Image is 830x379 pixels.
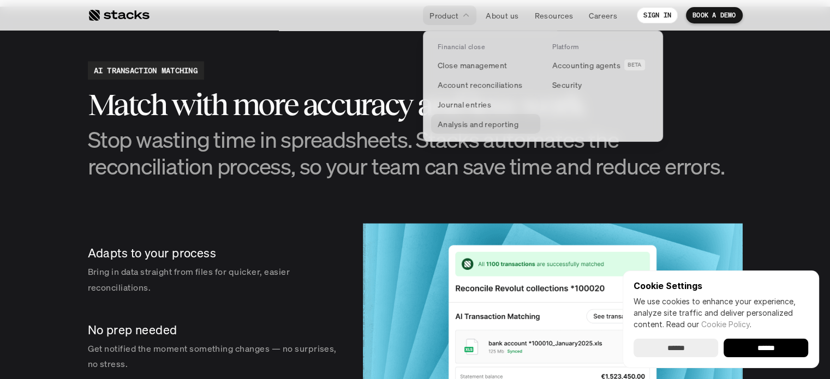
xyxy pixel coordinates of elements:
p: Analysis and reporting [438,118,518,130]
p: We use cookies to enhance your experience, analyze site traffic and deliver personalized content. [634,296,808,330]
a: Accounting agentsBETA [546,55,655,75]
a: Resources [528,5,580,25]
p: Bring in data straight from files for quicker, easier reconciliations. [88,264,341,296]
p: Account reconciliations [438,79,523,91]
p: About us [486,10,518,21]
a: Close management [431,55,540,75]
p: SIGN IN [643,11,671,19]
a: BOOK A DEMO [686,7,743,23]
p: Resources [534,10,573,21]
a: Careers [582,5,624,25]
p: Close management [438,59,507,71]
p: Cookie Settings [634,281,808,290]
h2: BETA [628,62,642,68]
a: Privacy Policy [129,208,177,215]
p: No prep needed [88,322,341,339]
p: Careers [589,10,617,21]
p: Product [429,10,458,21]
p: Adapts to your process [88,245,341,262]
span: Read our . [666,320,751,329]
p: Platform [552,43,579,51]
p: Journal entries [438,99,491,110]
a: Account reconciliations [431,75,540,94]
p: BOOK A DEMO [692,11,736,19]
p: Financial close [438,43,485,51]
h2: Match with more accuracy and less work [88,88,743,122]
a: Analysis and reporting [431,114,540,134]
a: Security [546,75,655,94]
a: Journal entries [431,94,540,114]
p: Security [552,79,582,91]
a: SIGN IN [637,7,678,23]
p: Get notified the moment something changes — no surprises, no stress. [88,341,341,372]
a: About us [479,5,525,25]
p: Accounting agents [552,59,620,71]
a: Cookie Policy [701,320,750,329]
h3: Stop wasting time in spreadsheets. Stacks automates the reconciliation process, so your team can ... [88,126,743,179]
h2: AI TRANSACTION MATCHING [94,64,198,76]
